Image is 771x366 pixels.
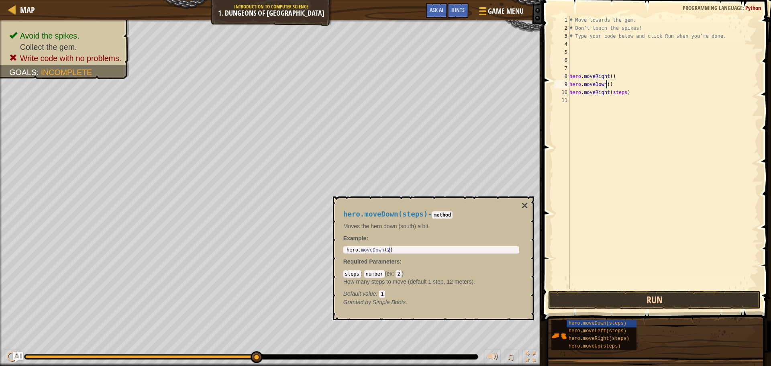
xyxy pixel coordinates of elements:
code: 2 [396,270,402,278]
span: : [400,258,402,265]
span: : [392,270,396,277]
span: Granted by [343,299,373,305]
strong: : [343,235,368,241]
div: ( ) [343,270,519,298]
span: Default value [343,290,376,297]
span: Example [343,235,367,241]
em: Simple Boots. [343,299,408,305]
button: × [521,200,528,211]
span: : [376,290,379,297]
span: Required Parameters [343,258,400,265]
span: hero.moveDown(steps) [343,210,428,218]
h4: - [343,211,519,218]
code: method [432,211,453,219]
code: steps [343,270,361,278]
code: number [364,270,385,278]
span: ex [387,270,393,277]
p: Moves the hero down (south) a bit. [343,222,519,230]
span: : [361,270,364,277]
code: 1 [379,290,385,298]
p: How many steps to move (default 1 step, 12 meters). [343,278,519,286]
